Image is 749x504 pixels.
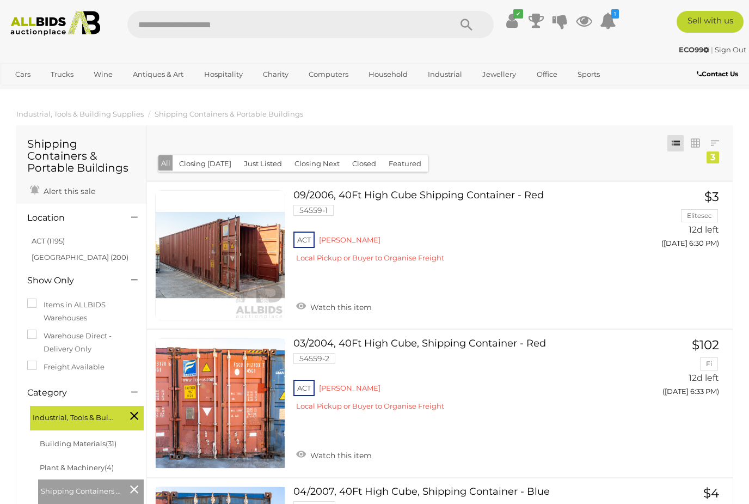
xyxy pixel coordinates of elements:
span: | [711,45,713,54]
h4: Category [27,388,115,398]
a: 03/2004, 40Ft High Cube, Shipping Container - Red 54559-2 ACT [PERSON_NAME] Local Pickup or Buyer... [302,338,627,420]
i: ✔ [513,9,523,19]
a: Shipping Containers & Portable Buildings [155,110,303,118]
a: Office [530,65,564,83]
a: Sports [570,65,607,83]
a: Alert this sale [27,182,98,198]
a: ACT (1195) [32,236,65,245]
a: Plant & Machinery(4) [40,463,114,472]
span: Watch this item [308,302,372,312]
button: Featured [382,155,428,172]
a: Computers [302,65,355,83]
label: Freight Available [27,361,105,373]
span: Shipping Containers & Portable Buildings [41,482,122,497]
a: Wine [87,65,120,83]
a: Contact Us [697,68,741,80]
a: Charity [256,65,296,83]
b: Contact Us [697,70,738,78]
a: Building Materials(31) [40,439,116,448]
a: Industrial, Tools & Building Supplies [16,110,144,118]
img: Allbids.com.au [5,11,106,36]
a: ECO99 [679,45,711,54]
h4: Location [27,213,115,223]
span: $3 [704,189,719,204]
a: Jewellery [475,65,523,83]
a: [GEOGRAPHIC_DATA] (200) [32,253,128,262]
a: ✔ [504,11,520,31]
strong: ECO99 [679,45,709,54]
span: (31) [106,439,116,448]
span: $102 [692,337,719,353]
a: [GEOGRAPHIC_DATA] [8,83,100,101]
span: Industrial, Tools & Building Supplies [33,409,114,424]
span: Alert this sale [41,186,95,196]
h4: Show Only [27,276,115,286]
a: Cars [8,65,38,83]
a: Antiques & Art [126,65,191,83]
a: Sell with us [677,11,744,33]
a: $3 Elitesec 12d left ([DATE] 6:30 PM) [643,190,722,254]
div: 3 [707,151,719,163]
a: Household [361,65,415,83]
h1: Shipping Containers & Portable Buildings [27,138,136,174]
a: $102 Fi 12d left ([DATE] 6:33 PM) [643,338,722,402]
button: Closing Next [288,155,346,172]
a: Sign Out [715,45,746,54]
button: Closed [346,155,383,172]
a: Hospitality [197,65,250,83]
a: Watch this item [293,298,374,314]
button: All [158,155,173,171]
i: 1 [611,9,619,19]
span: (4) [105,463,114,472]
a: Trucks [44,65,81,83]
a: Industrial [421,65,469,83]
button: Just Listed [237,155,288,172]
span: Watch this item [308,451,372,460]
a: 1 [600,11,616,31]
label: Warehouse Direct - Delivery Only [27,330,136,355]
span: $4 [703,485,719,501]
button: Search [439,11,494,38]
button: Closing [DATE] [173,155,238,172]
a: 09/2006, 40Ft High Cube Shipping Container - Red 54559-1 ACT [PERSON_NAME] Local Pickup or Buyer ... [302,190,627,271]
a: Watch this item [293,446,374,463]
label: Items in ALLBIDS Warehouses [27,299,136,324]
